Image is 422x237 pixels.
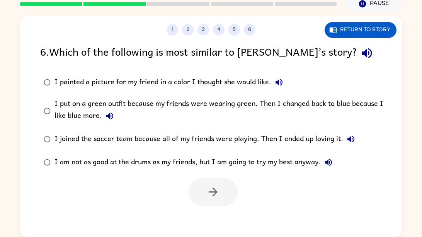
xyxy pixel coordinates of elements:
[54,98,392,124] div: I put on a green outfit because my friends were wearing green. Then I changed back to blue becaus...
[40,43,382,63] div: 6 . Which of the following is most similar to [PERSON_NAME]’s story?
[102,108,117,124] button: I put on a green outfit because my friends were wearing green. Then I changed back to blue becaus...
[321,155,336,170] button: I am not as good at the drums as my friends, but I am going to try my best anyway.
[54,131,359,147] div: I joined the soccer team because all of my friends were playing. Then I ended up loving it.
[54,75,287,90] div: I painted a picture for my friend in a color I thought she would like.
[167,24,178,36] button: 1
[213,24,225,36] button: 4
[271,75,287,90] button: I painted a picture for my friend in a color I thought she would like.
[228,24,240,36] button: 5
[197,24,209,36] button: 3
[182,24,194,36] button: 2
[54,155,336,170] div: I am not as good at the drums as my friends, but I am going to try my best anyway.
[325,22,396,38] button: Return to story
[343,131,359,147] button: I joined the soccer team because all of my friends were playing. Then I ended up loving it.
[244,24,255,36] button: 6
